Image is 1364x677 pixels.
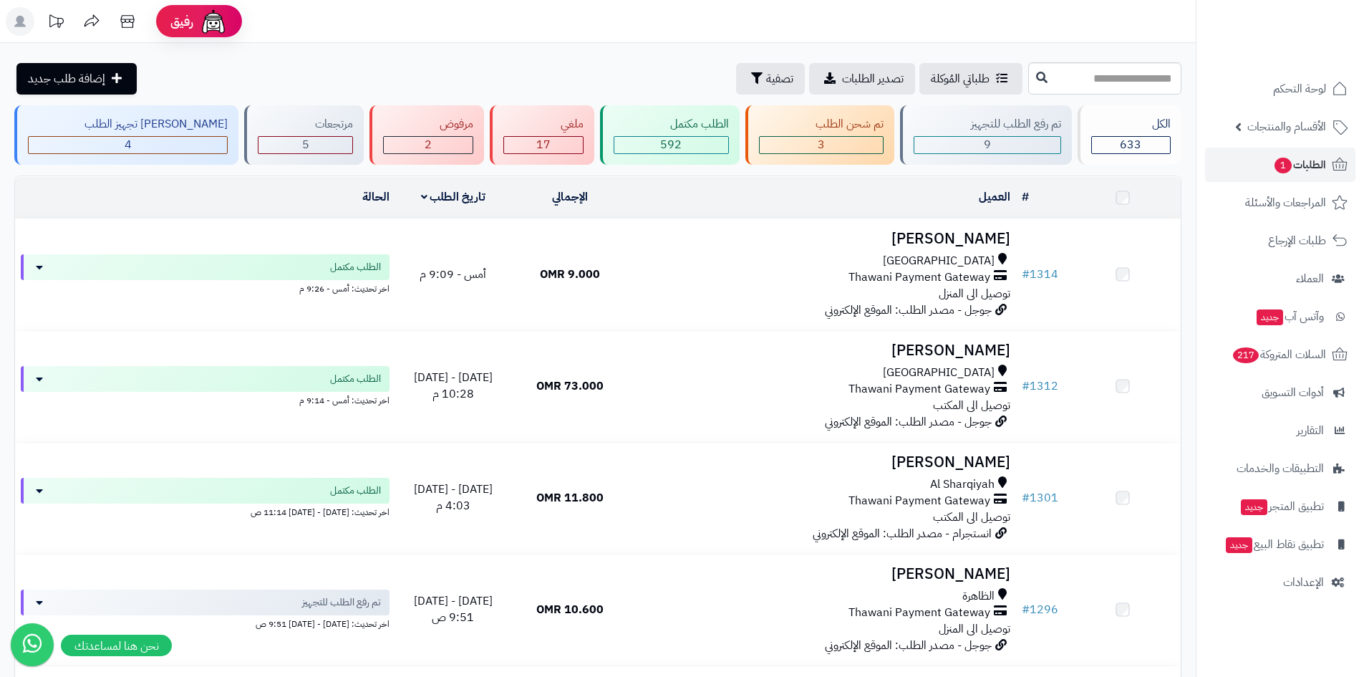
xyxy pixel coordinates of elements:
[21,392,390,407] div: اخر تحديث: أمس - 9:14 م
[414,481,493,514] span: [DATE] - [DATE] 4:03 م
[302,595,381,610] span: تم رفع الطلب للتجهيز
[540,266,600,283] span: 9.000 OMR
[883,365,995,381] span: [GEOGRAPHIC_DATA]
[1296,269,1324,289] span: العملاء
[1022,378,1058,395] a: #1312
[414,369,493,403] span: [DATE] - [DATE] 10:28 م
[634,454,1010,471] h3: [PERSON_NAME]
[199,7,228,36] img: ai-face.png
[125,136,132,153] span: 4
[1022,601,1058,618] a: #1296
[487,105,596,165] a: ملغي 17
[1022,489,1030,506] span: #
[21,504,390,519] div: اخر تحديث: [DATE] - [DATE] 11:14 ص
[1022,188,1029,206] a: #
[1091,116,1171,133] div: الكل
[1262,383,1324,403] span: أدوات التسويق
[634,342,1010,359] h3: [PERSON_NAME]
[1205,375,1355,410] a: أدوات التسويق
[1268,231,1326,251] span: طلبات الإرجاع
[1205,413,1355,448] a: التقارير
[1245,193,1326,213] span: المراجعات والأسئلة
[425,136,432,153] span: 2
[1232,345,1326,365] span: السلات المتروكة
[914,137,1060,153] div: 9
[367,105,487,165] a: مرفوض 2
[931,70,990,87] span: طلباتي المُوكلة
[28,70,105,87] span: إضافة طلب جديد
[1205,224,1355,258] a: طلبات الإرجاع
[930,476,995,493] span: Al Sharqiyah
[614,116,729,133] div: الطلب مكتمل
[842,70,904,87] span: تصدير الطلبات
[614,137,728,153] div: 592
[962,588,995,605] span: الظاهرة
[38,7,74,39] a: تحديثات المنصة
[16,63,137,95] a: إضافة طلب جديد
[421,188,486,206] a: تاريخ الطلب
[28,116,228,133] div: [PERSON_NAME] تجهيز الطلب
[1205,337,1355,372] a: السلات المتروكة217
[536,136,551,153] span: 17
[1205,299,1355,334] a: وآتس آبجديد
[414,592,493,626] span: [DATE] - [DATE] 9:51 ص
[1267,40,1350,70] img: logo-2.png
[933,509,1010,526] span: توصيل الى المكتب
[1205,527,1355,562] a: تطبيق نقاط البيعجديد
[1022,489,1058,506] a: #1301
[736,63,805,95] button: تصفية
[1226,537,1252,553] span: جديد
[660,136,682,153] span: 592
[330,260,381,274] span: الطلب مكتمل
[919,63,1022,95] a: طلباتي المُوكلة
[170,13,193,30] span: رفيق
[1283,572,1324,592] span: الإعدادات
[939,620,1010,638] span: توصيل الى المنزل
[1237,458,1324,479] span: التطبيقات والخدمات
[818,136,825,153] span: 3
[634,231,1010,247] h3: [PERSON_NAME]
[1257,309,1283,325] span: جديد
[759,116,884,133] div: تم شحن الطلب
[330,372,381,386] span: الطلب مكتمل
[1022,266,1058,283] a: #1314
[536,378,604,395] span: 73.000 OMR
[503,116,583,133] div: ملغي
[743,105,897,165] a: تم شحن الطلب 3
[809,63,915,95] a: تصدير الطلبات
[979,188,1010,206] a: العميل
[1022,378,1030,395] span: #
[1241,499,1267,515] span: جديد
[939,285,1010,302] span: توصيل الى المنزل
[330,484,381,498] span: الطلب مكتمل
[883,253,995,269] span: [GEOGRAPHIC_DATA]
[504,137,582,153] div: 17
[825,302,992,319] span: جوجل - مصدر الطلب: الموقع الإلكتروني
[1247,117,1326,137] span: الأقسام والمنتجات
[1233,347,1259,363] span: 217
[384,137,473,153] div: 2
[536,489,604,506] span: 11.800 OMR
[362,188,390,206] a: الحالة
[1022,601,1030,618] span: #
[766,70,793,87] span: تصفية
[848,381,990,398] span: Thawani Payment Gateway
[848,269,990,286] span: Thawani Payment Gateway
[914,116,1060,133] div: تم رفع الطلب للتجهيز
[933,397,1010,414] span: توصيل الى المكتب
[1297,421,1324,441] span: التقارير
[420,266,486,283] span: أمس - 9:09 م
[258,116,352,133] div: مرتجعات
[1273,155,1326,175] span: الطلبات
[1205,186,1355,220] a: المراجعات والأسئلة
[258,137,352,153] div: 5
[29,137,227,153] div: 4
[848,493,990,509] span: Thawani Payment Gateway
[825,637,992,654] span: جوجل - مصدر الطلب: الموقع الإلكتروني
[21,615,390,630] div: اخر تحديث: [DATE] - [DATE] 9:51 ص
[897,105,1074,165] a: تم رفع الطلب للتجهيز 9
[302,136,309,153] span: 5
[825,413,992,431] span: جوجل - مصدر الطلب: الموقع الإلكتروني
[1120,136,1141,153] span: 633
[1205,261,1355,296] a: العملاء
